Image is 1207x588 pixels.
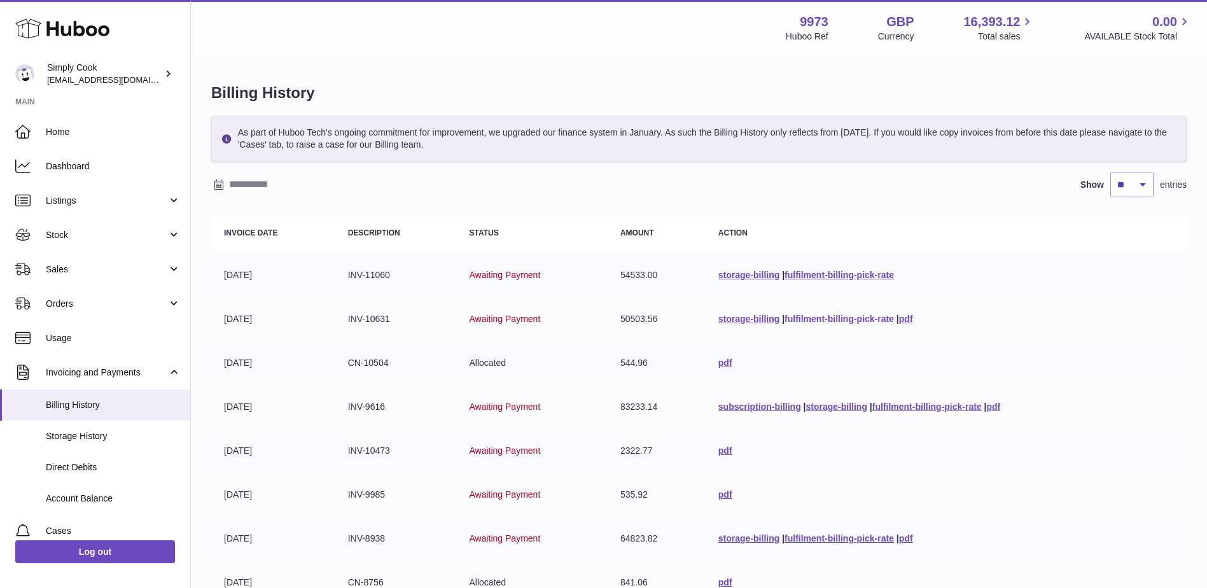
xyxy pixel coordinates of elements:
[47,62,162,86] div: Simply Cook
[608,344,706,382] td: 544.96
[46,332,181,344] span: Usage
[785,270,894,280] a: fulfilment-billing-pick-rate
[469,402,540,412] span: Awaiting Payment
[46,399,181,411] span: Billing History
[46,160,181,172] span: Dashboard
[211,432,335,470] td: [DATE]
[785,314,894,324] a: fulfilment-billing-pick-rate
[608,300,706,338] td: 50503.56
[718,445,732,456] a: pdf
[47,74,187,85] span: [EMAIL_ADDRESS][DOMAIN_NAME]
[870,402,872,412] span: |
[620,228,654,237] strong: Amount
[46,298,167,310] span: Orders
[348,228,400,237] strong: Description
[786,31,828,43] div: Huboo Ref
[46,430,181,442] span: Storage History
[224,228,277,237] strong: Invoice Date
[886,13,914,31] strong: GBP
[1084,13,1192,43] a: 0.00 AVAILABLE Stock Total
[899,533,913,543] a: pdf
[469,228,498,237] strong: Status
[469,358,506,368] span: Allocated
[469,314,540,324] span: Awaiting Payment
[718,402,801,412] a: subscription-billing
[15,540,175,563] a: Log out
[608,256,706,294] td: 54533.00
[608,388,706,426] td: 83233.14
[46,126,181,138] span: Home
[335,520,457,557] td: INV-8938
[718,270,779,280] a: storage-billing
[211,388,335,426] td: [DATE]
[800,13,828,31] strong: 9973
[335,300,457,338] td: INV-10631
[804,402,806,412] span: |
[785,533,894,543] a: fulfilment-billing-pick-rate
[46,461,181,473] span: Direct Debits
[46,195,167,207] span: Listings
[211,256,335,294] td: [DATE]
[46,367,167,379] span: Invoicing and Payments
[718,533,779,543] a: storage-billing
[782,314,785,324] span: |
[899,314,913,324] a: pdf
[1084,31,1192,43] span: AVAILABLE Stock Total
[335,256,457,294] td: INV-11060
[986,402,1000,412] a: pdf
[211,116,1187,162] div: As part of Huboo Tech's ongoing commitment for improvement, we upgraded our finance system in Jan...
[984,402,987,412] span: |
[897,314,899,324] span: |
[211,300,335,338] td: [DATE]
[608,432,706,470] td: 2322.77
[469,445,540,456] span: Awaiting Payment
[1160,179,1187,191] span: entries
[782,270,785,280] span: |
[718,577,732,587] a: pdf
[335,476,457,514] td: INV-9985
[46,229,167,241] span: Stock
[718,358,732,368] a: pdf
[718,489,732,500] a: pdf
[211,83,1187,103] h1: Billing History
[335,388,457,426] td: INV-9616
[211,520,335,557] td: [DATE]
[978,31,1035,43] span: Total sales
[469,577,506,587] span: Allocated
[718,314,779,324] a: storage-billing
[46,525,181,537] span: Cases
[469,489,540,500] span: Awaiting Payment
[469,533,540,543] span: Awaiting Payment
[897,533,899,543] span: |
[1080,179,1104,191] label: Show
[15,64,34,83] img: internalAdmin-9973@internal.huboo.com
[963,13,1035,43] a: 16,393.12 Total sales
[469,270,540,280] span: Awaiting Payment
[872,402,982,412] a: fulfilment-billing-pick-rate
[46,493,181,505] span: Account Balance
[335,344,457,382] td: CN-10504
[608,520,706,557] td: 64823.82
[806,402,867,412] a: storage-billing
[608,476,706,514] td: 535.92
[1152,13,1177,31] span: 0.00
[211,344,335,382] td: [DATE]
[211,476,335,514] td: [DATE]
[335,432,457,470] td: INV-10473
[782,533,785,543] span: |
[878,31,914,43] div: Currency
[46,263,167,276] span: Sales
[718,228,748,237] strong: Action
[963,13,1020,31] span: 16,393.12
